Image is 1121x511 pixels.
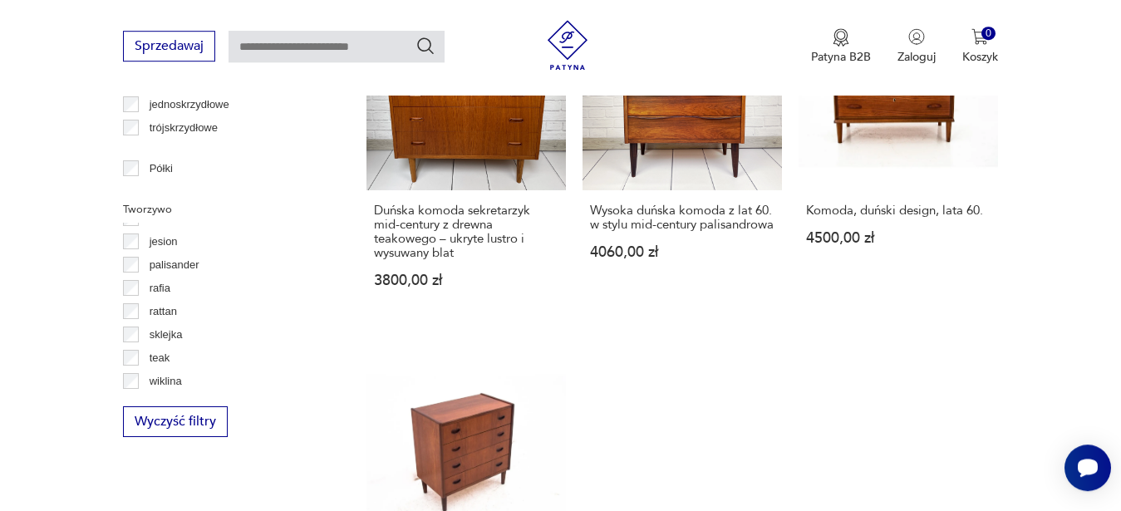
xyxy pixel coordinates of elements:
div: 0 [981,27,996,41]
button: Wyczyść filtry [123,406,228,437]
img: Ikona koszyka [971,28,988,45]
p: 4500,00 zł [806,231,991,245]
button: 0Koszyk [962,28,998,65]
p: palisander [150,256,199,274]
p: jesion [150,233,178,251]
h3: Wysoka duńska komoda z lat 60. w stylu mid-century palisandrowa [590,204,774,232]
p: 3800,00 zł [374,273,558,287]
p: trójskrzydłowe [150,119,218,137]
p: sklejka [150,326,183,344]
a: Sprzedawaj [123,42,215,53]
iframe: Smartsupp widget button [1064,445,1111,491]
button: Patyna B2B [811,28,871,65]
p: jednoskrzydłowe [150,96,229,114]
p: Zaloguj [897,49,936,65]
button: Sprzedawaj [123,31,215,61]
p: rattan [150,302,177,321]
p: rafia [150,279,170,297]
p: teak [150,349,170,367]
a: Ikona medaluPatyna B2B [811,28,871,65]
img: Ikona medalu [833,28,849,47]
p: Tworzywo [123,200,327,219]
p: 4060,00 zł [590,245,774,259]
h3: Duńska komoda sekretarzyk mid-century z drewna teakowego – ukryte lustro i wysuwany blat [374,204,558,260]
button: Szukaj [415,36,435,56]
p: Patyna B2B [811,49,871,65]
p: Koszyk [962,49,998,65]
p: wiklina [150,372,182,391]
p: Półki [150,160,173,178]
h3: Komoda, duński design, lata 60. [806,204,991,218]
img: Ikonka użytkownika [908,28,925,45]
img: Patyna - sklep z meblami i dekoracjami vintage [543,20,592,70]
button: Zaloguj [897,28,936,65]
